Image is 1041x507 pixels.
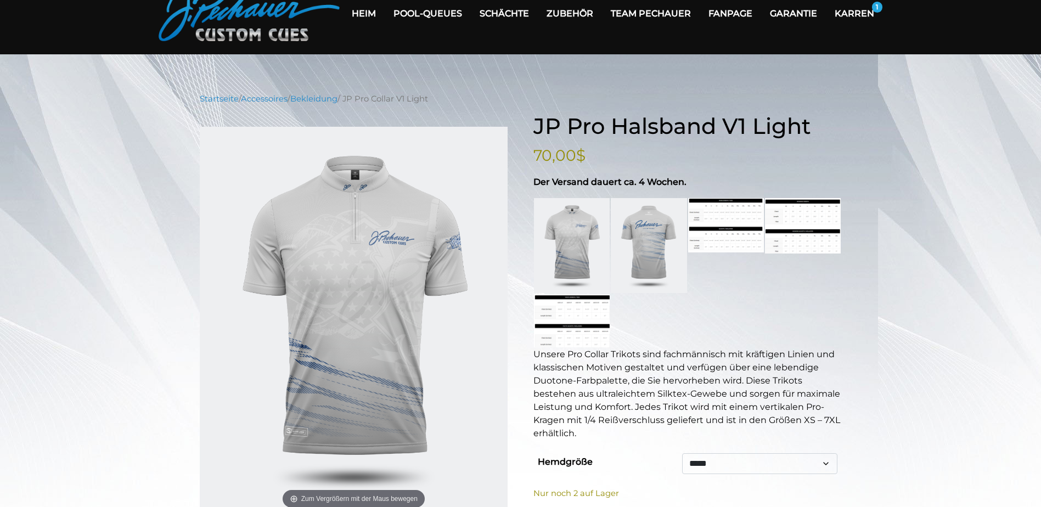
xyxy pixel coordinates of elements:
[533,113,842,139] h1: JP Pro Halsband V1 Light
[393,8,462,19] font: Pool-Queues
[576,146,586,165] span: $
[547,8,593,19] font: Zubehör
[480,8,529,19] font: Schächte
[538,453,593,471] label: Hemdgröße
[533,487,842,499] p: Nur noch 2 auf Lager
[241,94,288,104] a: Accessoires
[533,177,687,187] strong: Der Versand dauert ca. 4 Wochen.
[200,93,842,105] nav: Paniermehl
[200,94,239,104] a: Startseite
[533,146,586,165] bdi: 70,00
[290,94,337,104] a: Bekleidung
[533,348,842,440] p: Unsere Pro Collar Trikots sind fachmännisch mit kräftigen Linien und klassischen Motiven gestalte...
